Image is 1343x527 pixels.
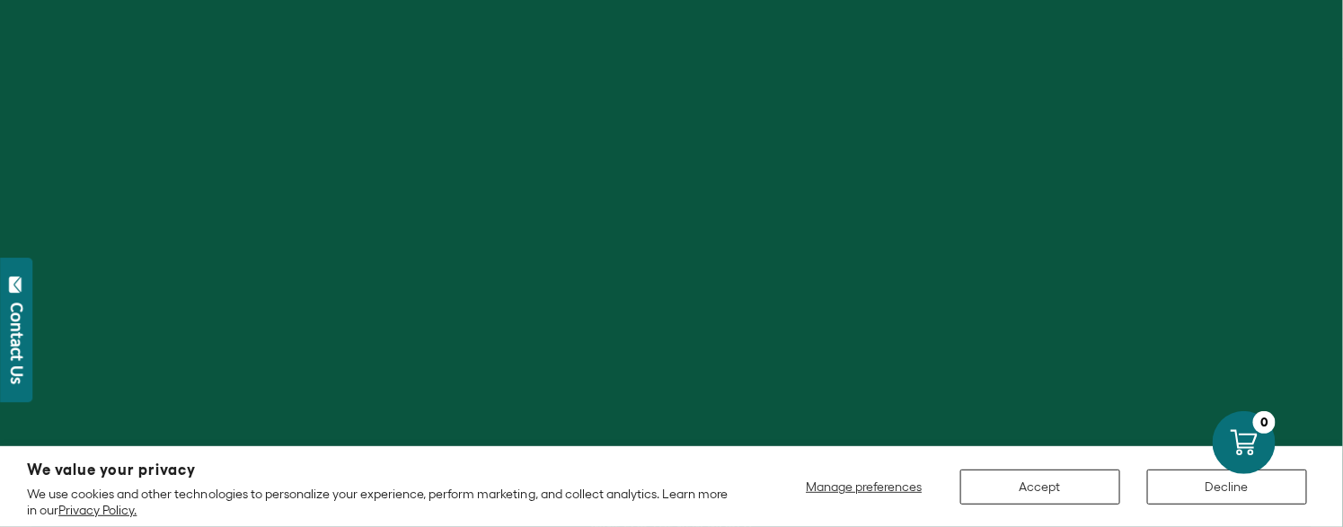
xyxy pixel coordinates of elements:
[960,470,1120,505] button: Accept
[58,503,137,517] a: Privacy Policy.
[1253,411,1276,434] div: 0
[795,470,933,505] button: Manage preferences
[1147,470,1307,505] button: Decline
[27,486,730,518] p: We use cookies and other technologies to personalize your experience, perform marketing, and coll...
[27,462,730,478] h2: We value your privacy
[8,303,26,384] div: Contact Us
[806,479,922,494] span: Manage preferences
